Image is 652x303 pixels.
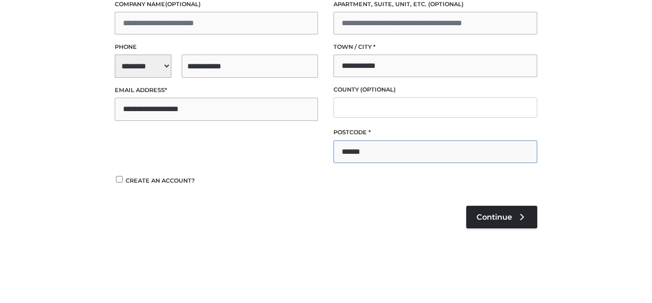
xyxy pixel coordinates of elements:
[115,85,319,95] label: Email address
[360,86,396,93] span: (optional)
[115,42,319,52] label: Phone
[333,42,537,52] label: Town / City
[466,206,537,228] a: Continue
[126,177,195,184] span: Create an account?
[165,1,201,8] span: (optional)
[477,212,512,222] span: Continue
[333,85,537,95] label: County
[115,176,124,183] input: Create an account?
[428,1,464,8] span: (optional)
[333,128,537,137] label: Postcode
